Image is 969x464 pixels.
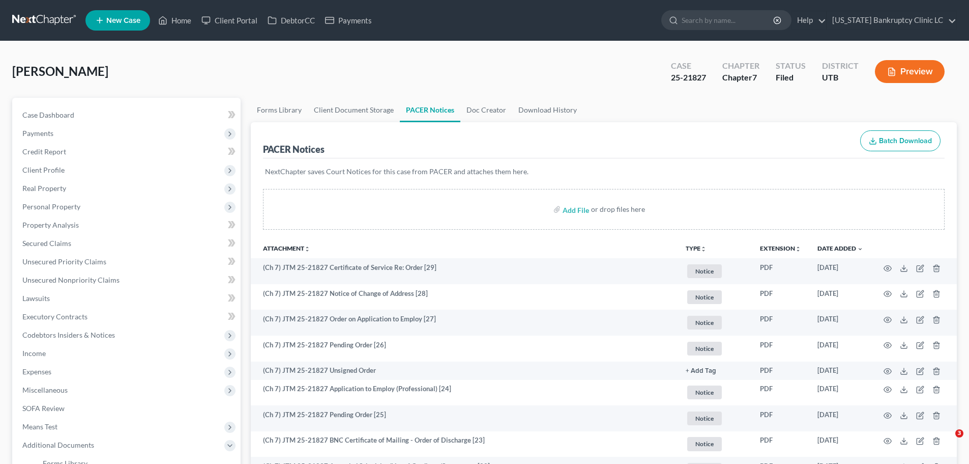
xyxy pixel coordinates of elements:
[686,366,744,375] a: + Add Tag
[822,72,859,84] div: UTB
[686,245,707,252] button: TYPEunfold_more
[752,362,809,380] td: PDF
[265,167,943,177] p: NextChapter saves Court Notices for this case from PACER and attaches them here.
[760,244,801,252] a: Extensionunfold_more
[22,404,65,413] span: SOFA Review
[776,60,806,72] div: Status
[809,336,871,362] td: [DATE]
[14,271,241,289] a: Unsecured Nonpriority Claims
[22,276,120,284] span: Unsecured Nonpriority Claims
[955,429,963,438] span: 3
[22,367,51,376] span: Expenses
[14,143,241,161] a: Credit Report
[251,431,678,457] td: (Ch 7) JTM 25-21827 BNC Certificate of Mailing - Order of Discharge [23]
[809,362,871,380] td: [DATE]
[14,234,241,253] a: Secured Claims
[686,368,716,374] button: + Add Tag
[795,246,801,252] i: unfold_more
[700,246,707,252] i: unfold_more
[686,384,744,401] a: Notice
[752,310,809,336] td: PDF
[106,17,140,24] span: New Case
[512,98,583,122] a: Download History
[875,60,945,83] button: Preview
[22,111,74,119] span: Case Dashboard
[687,412,722,425] span: Notice
[12,64,108,78] span: [PERSON_NAME]
[686,314,744,331] a: Notice
[687,316,722,330] span: Notice
[686,263,744,280] a: Notice
[752,380,809,406] td: PDF
[722,60,759,72] div: Chapter
[14,289,241,308] a: Lawsuits
[263,244,310,252] a: Attachmentunfold_more
[251,380,678,406] td: (Ch 7) JTM 25-21827 Application to Employ (Professional) [24]
[304,246,310,252] i: unfold_more
[196,11,262,30] a: Client Portal
[14,216,241,234] a: Property Analysis
[22,441,94,449] span: Additional Documents
[22,312,87,321] span: Executory Contracts
[686,289,744,306] a: Notice
[686,410,744,427] a: Notice
[687,437,722,451] span: Notice
[752,284,809,310] td: PDF
[752,336,809,362] td: PDF
[860,130,941,152] button: Batch Download
[400,98,460,122] a: PACER Notices
[809,405,871,431] td: [DATE]
[22,386,68,394] span: Miscellaneous
[251,310,678,336] td: (Ch 7) JTM 25-21827 Order on Application to Employ [27]
[251,336,678,362] td: (Ch 7) JTM 25-21827 Pending Order [26]
[687,290,722,304] span: Notice
[263,143,325,155] div: PACER Notices
[682,11,775,30] input: Search by name...
[22,184,66,193] span: Real Property
[809,258,871,284] td: [DATE]
[22,147,66,156] span: Credit Report
[809,284,871,310] td: [DATE]
[460,98,512,122] a: Doc Creator
[22,349,46,358] span: Income
[22,331,115,339] span: Codebtors Insiders & Notices
[14,399,241,418] a: SOFA Review
[22,202,80,211] span: Personal Property
[817,244,863,252] a: Date Added expand_more
[153,11,196,30] a: Home
[320,11,377,30] a: Payments
[14,106,241,124] a: Case Dashboard
[22,239,71,248] span: Secured Claims
[671,72,706,84] div: 25-21827
[22,221,79,229] span: Property Analysis
[14,253,241,271] a: Unsecured Priority Claims
[308,98,400,122] a: Client Document Storage
[687,342,722,356] span: Notice
[22,294,50,303] span: Lawsuits
[251,98,308,122] a: Forms Library
[752,431,809,457] td: PDF
[809,431,871,457] td: [DATE]
[809,380,871,406] td: [DATE]
[251,258,678,284] td: (Ch 7) JTM 25-21827 Certificate of Service Re: Order [29]
[687,386,722,399] span: Notice
[251,362,678,380] td: (Ch 7) JTM 25-21827 Unsigned Order
[22,257,106,266] span: Unsecured Priority Claims
[686,435,744,452] a: Notice
[251,405,678,431] td: (Ch 7) JTM 25-21827 Pending Order [25]
[722,72,759,84] div: Chapter
[776,72,806,84] div: Filed
[792,11,826,30] a: Help
[827,11,956,30] a: [US_STATE] Bankruptcy Clinic LC
[752,405,809,431] td: PDF
[752,72,757,82] span: 7
[591,204,645,214] div: or drop files here
[879,137,932,145] span: Batch Download
[686,340,744,357] a: Notice
[22,166,65,174] span: Client Profile
[752,258,809,284] td: PDF
[251,284,678,310] td: (Ch 7) JTM 25-21827 Notice of Change of Address [28]
[934,429,959,454] iframe: Intercom live chat
[822,60,859,72] div: District
[262,11,320,30] a: DebtorCC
